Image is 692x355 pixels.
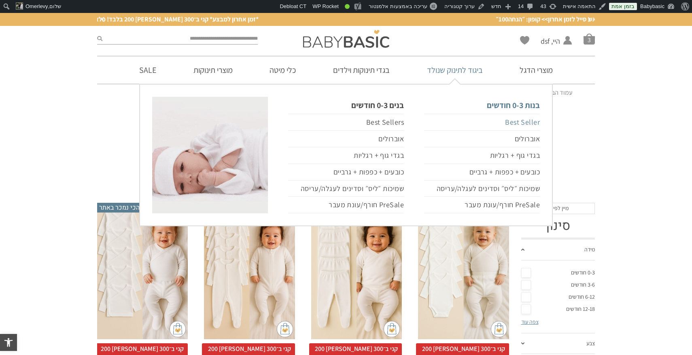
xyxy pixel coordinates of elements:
[288,131,404,147] a: אוברולים
[548,204,569,212] span: מיין לפי…
[369,3,427,9] span: עריכה באמצעות אלמנטור
[97,13,109,26] button: Previous
[521,291,595,303] a: 6-12 חודשים
[384,321,400,337] img: cat-mini-atc.png
[521,267,595,279] a: 0-3 חודשים
[609,3,637,10] a: בזמן אמת
[277,321,293,337] img: cat-mini-atc.png
[583,13,595,26] button: Next
[424,197,540,213] a: PreSale חורף/עונת מעבר
[584,33,595,45] span: סל קניות
[520,36,529,45] a: Wishlist
[521,240,595,261] a: מידה
[424,181,540,197] a: שמיכות ״ליס״ וסדינים לעגלה/עריסה
[521,279,595,291] a: 3-6 חודשים
[181,56,245,84] a: מוצרי תינוקות
[97,203,142,213] span: הכי נמכר באתר
[521,334,595,355] a: צבע
[424,131,540,147] a: אוברולים
[345,4,350,9] div: טוב
[521,303,595,315] a: 12-18 חודשים
[521,218,595,234] h3: סינון
[491,321,507,337] img: cat-mini-atc.png
[424,164,540,181] a: כובעים + כפפות + גרביים
[25,3,48,9] span: Omerlevy
[520,36,529,47] span: Wishlist
[288,181,404,197] a: שמיכות ״ליס״ וסדינים לעגלה/עריסה
[257,56,308,84] a: כלי מיטה
[541,47,560,57] span: החשבון שלי
[119,88,573,97] nav: Breadcrumb
[521,318,539,325] a: צפה עוד
[170,321,186,337] img: cat-mini-atc.png
[415,56,495,84] a: ביגוד לתינוק שנולד
[424,147,540,164] a: בגדי גוף + רגליות
[127,56,168,84] a: SALE
[584,33,595,45] a: סל קניות3
[546,88,573,97] a: עמוד הבית
[507,56,565,84] a: מוצרי הדגל
[288,164,404,181] a: כובעים + כפפות + גרביים
[288,114,404,131] a: Best Sellers
[288,197,404,213] a: PreSale חורף/עונת מעבר
[288,147,404,164] a: בגדי גוף + רגליות
[303,30,389,48] img: Baby Basic בגדי תינוקות וילדים אונליין
[424,97,540,114] a: בנות 0-3 חודשים
[288,97,404,114] a: בנים 0-3 חודשים
[321,56,402,84] a: בגדי תינוקות וילדים
[424,114,540,131] a: Best Seller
